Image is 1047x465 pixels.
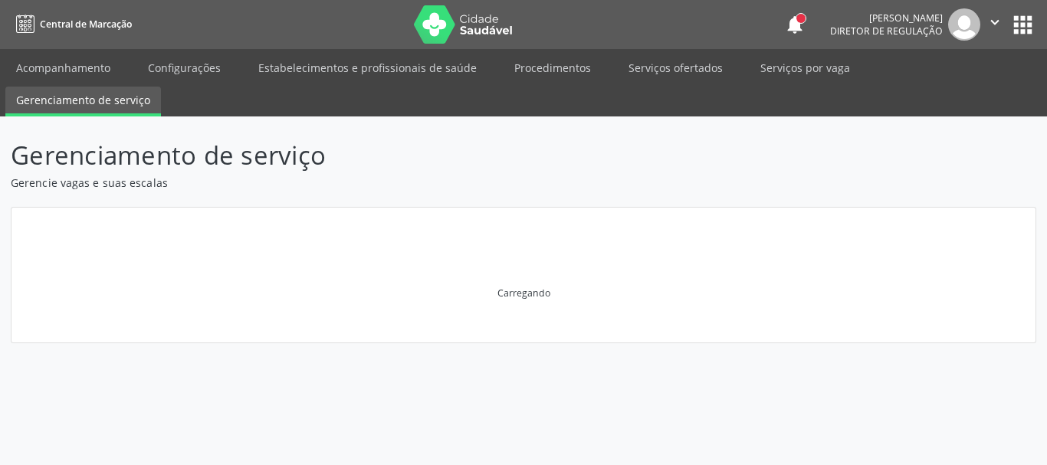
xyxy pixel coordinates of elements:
div: [PERSON_NAME] [830,11,943,25]
div: Carregando [497,287,550,300]
i:  [986,14,1003,31]
a: Serviços ofertados [618,54,734,81]
a: Acompanhamento [5,54,121,81]
a: Gerenciamento de serviço [5,87,161,116]
span: Diretor de regulação [830,25,943,38]
a: Serviços por vaga [750,54,861,81]
a: Configurações [137,54,231,81]
p: Gerencie vagas e suas escalas [11,175,729,191]
p: Gerenciamento de serviço [11,136,729,175]
button: notifications [784,14,806,35]
button: apps [1009,11,1036,38]
button:  [980,8,1009,41]
img: img [948,8,980,41]
span: Central de Marcação [40,18,132,31]
a: Procedimentos [504,54,602,81]
a: Estabelecimentos e profissionais de saúde [248,54,487,81]
a: Central de Marcação [11,11,132,37]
